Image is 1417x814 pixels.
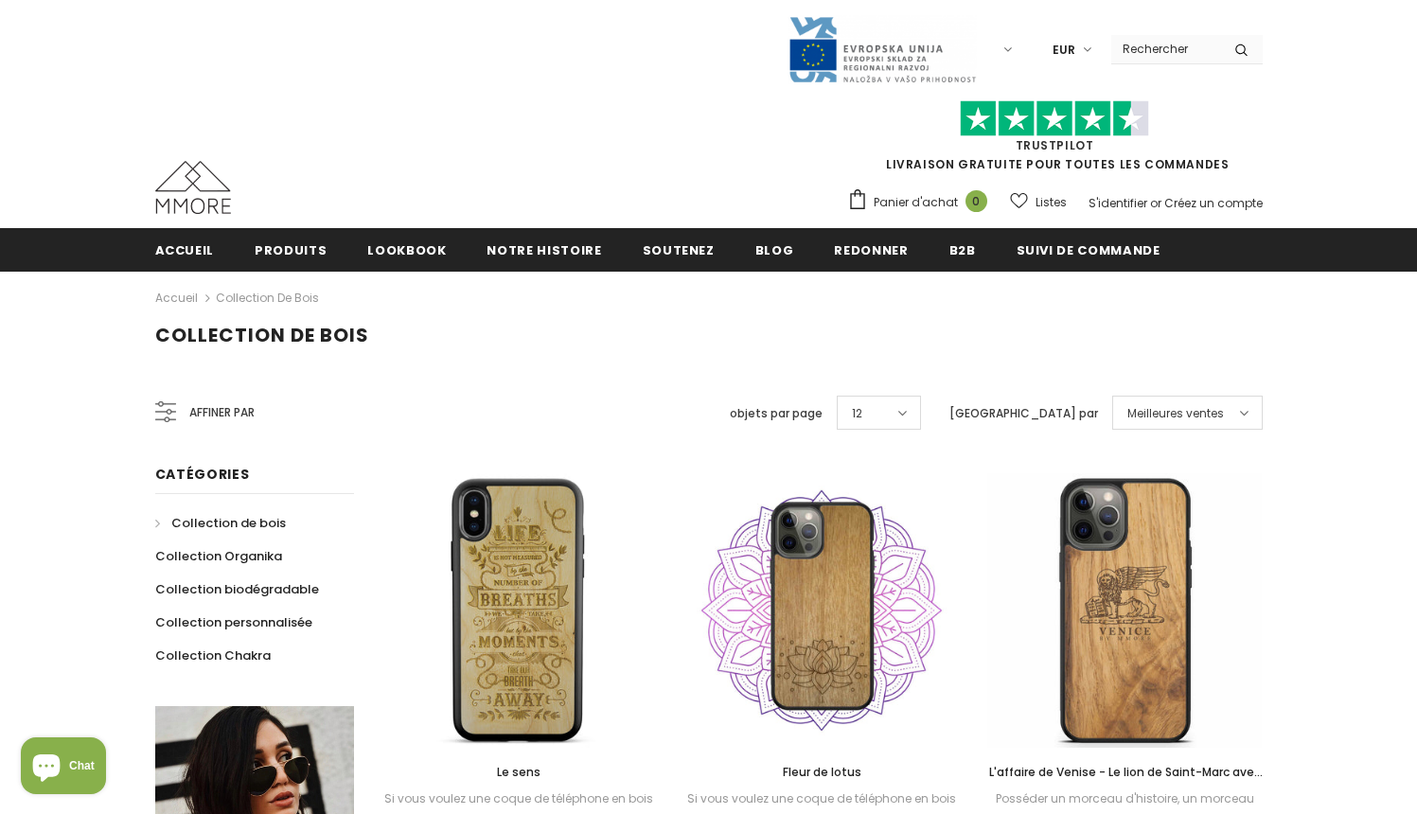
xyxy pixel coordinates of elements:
[487,228,601,271] a: Notre histoire
[1017,241,1160,259] span: Suivi de commande
[643,228,715,271] a: soutenez
[255,228,327,271] a: Produits
[1053,41,1075,60] span: EUR
[1164,195,1263,211] a: Créez un compte
[155,465,250,484] span: Catégories
[497,764,540,780] span: Le sens
[684,762,959,783] a: Fleur de lotus
[189,402,255,423] span: Affiner par
[643,241,715,259] span: soutenez
[783,764,861,780] span: Fleur de lotus
[155,639,271,672] a: Collection Chakra
[1010,186,1067,219] a: Listes
[788,15,977,84] img: Javni Razpis
[155,646,271,664] span: Collection Chakra
[965,190,987,212] span: 0
[1036,193,1067,212] span: Listes
[730,404,823,423] label: objets par page
[155,540,282,573] a: Collection Organika
[788,41,977,57] a: Javni Razpis
[155,613,312,631] span: Collection personnalisée
[1111,35,1220,62] input: Search Site
[155,241,215,259] span: Accueil
[949,404,1098,423] label: [GEOGRAPHIC_DATA] par
[367,241,446,259] span: Lookbook
[367,228,446,271] a: Lookbook
[755,241,794,259] span: Blog
[1127,404,1224,423] span: Meilleures ventes
[852,404,862,423] span: 12
[155,287,198,310] a: Accueil
[487,241,601,259] span: Notre histoire
[216,290,319,306] a: Collection de bois
[155,228,215,271] a: Accueil
[1089,195,1147,211] a: S'identifier
[874,193,958,212] span: Panier d'achat
[155,580,319,598] span: Collection biodégradable
[155,573,319,606] a: Collection biodégradable
[1150,195,1161,211] span: or
[834,228,908,271] a: Redonner
[989,764,1263,801] span: L'affaire de Venise - Le lion de Saint-Marc avec le lettrage
[255,241,327,259] span: Produits
[382,762,657,783] a: Le sens
[155,606,312,639] a: Collection personnalisée
[987,762,1262,783] a: L'affaire de Venise - Le lion de Saint-Marc avec le lettrage
[960,100,1149,137] img: Faites confiance aux étoiles pilotes
[155,161,231,214] img: Cas MMORE
[171,514,286,532] span: Collection de bois
[949,241,976,259] span: B2B
[1017,228,1160,271] a: Suivi de commande
[155,547,282,565] span: Collection Organika
[755,228,794,271] a: Blog
[155,322,369,348] span: Collection de bois
[847,188,997,217] a: Panier d'achat 0
[15,737,112,799] inbox-online-store-chat: Shopify online store chat
[847,109,1263,172] span: LIVRAISON GRATUITE POUR TOUTES LES COMMANDES
[1016,137,1094,153] a: TrustPilot
[155,506,286,540] a: Collection de bois
[834,241,908,259] span: Redonner
[949,228,976,271] a: B2B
